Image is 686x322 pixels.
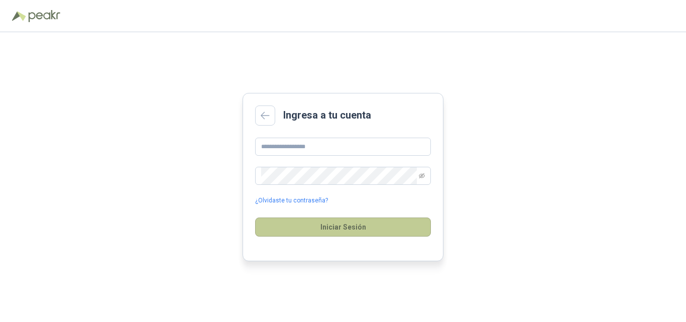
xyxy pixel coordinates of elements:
img: Logo [12,11,26,21]
span: eye-invisible [419,173,425,179]
h2: Ingresa a tu cuenta [283,108,371,123]
button: Iniciar Sesión [255,218,431,237]
img: Peakr [28,10,60,22]
a: ¿Olvidaste tu contraseña? [255,196,328,205]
